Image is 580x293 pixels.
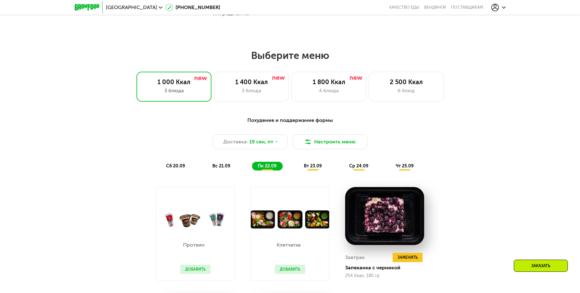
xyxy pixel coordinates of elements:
[166,163,185,169] span: сб 20.09
[275,265,305,274] button: Добавить
[389,5,419,10] a: Качество еды
[396,163,414,169] span: чт 25.09
[424,5,446,10] a: Вендинги
[212,163,230,169] span: вс 21.09
[20,49,560,62] h2: Выберите меню
[375,87,437,94] div: 6 блюд
[221,78,282,86] div: 1 400 Ккал
[143,78,205,86] div: 1 000 Ккал
[304,163,322,169] span: вт 23.09
[293,134,368,149] button: Настроить меню
[258,163,276,169] span: пн 22.09
[393,253,423,262] button: Заменить
[223,138,248,146] span: Доставка:
[106,5,157,10] span: [GEOGRAPHIC_DATA]
[345,265,429,271] div: Запеканка с черникой
[298,87,360,94] div: 4 блюда
[166,4,220,11] a: [PHONE_NUMBER]
[221,87,282,94] div: 3 блюда
[398,254,418,261] span: Заменить
[180,265,211,274] button: Добавить
[249,138,273,146] span: 19 сен, пт
[143,87,205,94] div: 3 блюда
[375,78,437,86] div: 2 500 Ккал
[180,243,207,247] p: Протеин
[298,78,360,86] div: 1 800 Ккал
[345,253,365,262] div: Завтрак
[345,273,424,278] div: 254 Ккал, 180 гр
[451,5,483,10] div: поставщикам
[349,163,368,169] span: ср 24.09
[514,260,568,272] div: Заказать
[105,117,475,124] div: Похудение и поддержание формы
[275,243,302,247] p: Клетчатка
